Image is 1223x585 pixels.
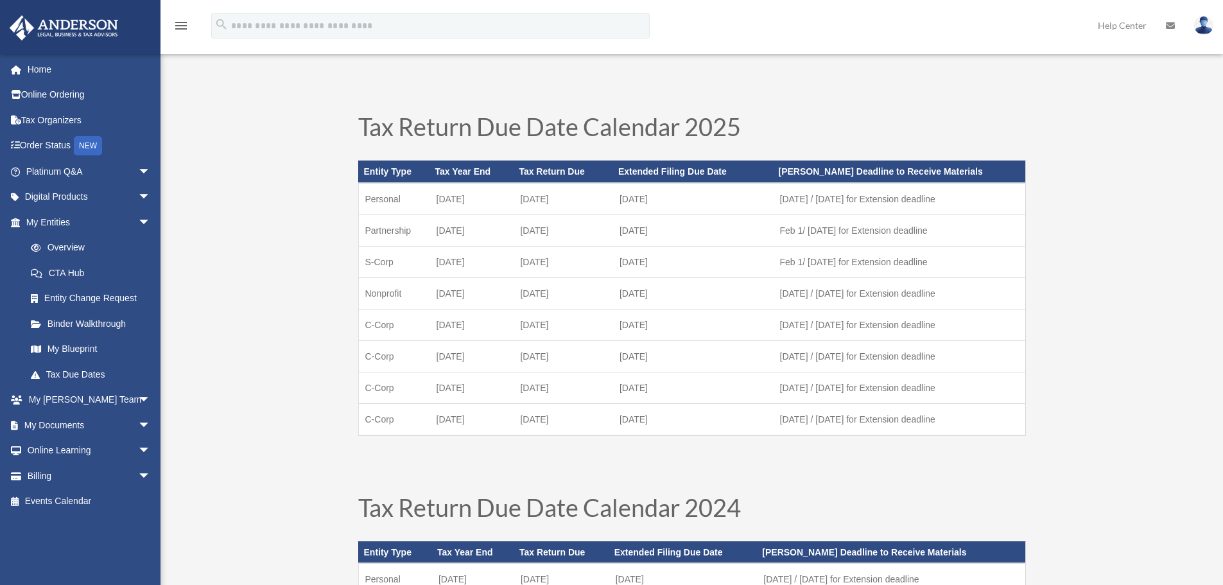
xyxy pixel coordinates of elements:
td: [DATE] [514,403,613,435]
td: [DATE] [613,309,774,340]
th: Tax Year End [430,161,514,182]
td: [DATE] / [DATE] for Extension deadline [774,309,1025,340]
a: CTA Hub [18,260,170,286]
td: [DATE] [430,214,514,246]
i: search [214,17,229,31]
td: [DATE] [514,246,613,277]
a: Home [9,57,170,82]
td: [DATE] [613,372,774,403]
td: [DATE] [514,340,613,372]
a: Online Ordering [9,82,170,108]
td: [DATE] [514,309,613,340]
a: Billingarrow_drop_down [9,463,170,489]
td: C-Corp [358,403,430,435]
td: C-Corp [358,340,430,372]
th: Tax Return Due [514,541,609,563]
td: Partnership [358,214,430,246]
td: [DATE] [613,214,774,246]
span: arrow_drop_down [138,438,164,464]
td: [DATE] [613,277,774,309]
h1: Tax Return Due Date Calendar 2025 [358,114,1026,145]
td: [DATE] [430,372,514,403]
th: [PERSON_NAME] Deadline to Receive Materials [774,161,1025,182]
td: Personal [358,183,430,215]
td: [DATE] [613,246,774,277]
a: Entity Change Request [18,286,170,311]
span: arrow_drop_down [138,387,164,414]
td: [DATE] / [DATE] for Extension deadline [774,403,1025,435]
a: Online Learningarrow_drop_down [9,438,170,464]
td: [DATE] / [DATE] for Extension deadline [774,340,1025,372]
th: Tax Return Due [514,161,613,182]
td: Feb 1/ [DATE] for Extension deadline [774,246,1025,277]
td: [DATE] [430,403,514,435]
td: [DATE] [430,309,514,340]
td: C-Corp [358,372,430,403]
td: [DATE] [430,183,514,215]
a: Tax Due Dates [18,362,164,387]
img: Anderson Advisors Platinum Portal [6,15,122,40]
th: Extended Filing Due Date [609,541,758,563]
td: S-Corp [358,246,430,277]
td: Feb 1/ [DATE] for Extension deadline [774,214,1025,246]
th: Extended Filing Due Date [613,161,774,182]
td: C-Corp [358,309,430,340]
td: [DATE] [430,277,514,309]
td: [DATE] [514,183,613,215]
td: [DATE] [514,214,613,246]
a: My Documentsarrow_drop_down [9,412,170,438]
span: arrow_drop_down [138,209,164,236]
h1: Tax Return Due Date Calendar 2024 [358,495,1026,526]
td: Nonprofit [358,277,430,309]
span: arrow_drop_down [138,159,164,185]
td: [DATE] / [DATE] for Extension deadline [774,372,1025,403]
th: Entity Type [358,541,432,563]
i: menu [173,18,189,33]
td: [DATE] [613,403,774,435]
a: My [PERSON_NAME] Teamarrow_drop_down [9,387,170,413]
td: [DATE] [430,246,514,277]
td: [DATE] [613,183,774,215]
td: [DATE] / [DATE] for Extension deadline [774,277,1025,309]
span: arrow_drop_down [138,412,164,439]
td: [DATE] / [DATE] for Extension deadline [774,183,1025,215]
a: Overview [18,235,170,261]
a: menu [173,22,189,33]
div: NEW [74,136,102,155]
a: Tax Organizers [9,107,170,133]
td: [DATE] [514,372,613,403]
span: arrow_drop_down [138,184,164,211]
a: Platinum Q&Aarrow_drop_down [9,159,170,184]
a: Binder Walkthrough [18,311,170,336]
th: Entity Type [358,161,430,182]
td: [DATE] [430,340,514,372]
a: Digital Productsarrow_drop_down [9,184,170,210]
span: arrow_drop_down [138,463,164,489]
td: [DATE] [514,277,613,309]
a: My Blueprint [18,336,170,362]
a: Events Calendar [9,489,170,514]
th: [PERSON_NAME] Deadline to Receive Materials [757,541,1025,563]
a: Order StatusNEW [9,133,170,159]
th: Tax Year End [432,541,514,563]
a: My Entitiesarrow_drop_down [9,209,170,235]
img: User Pic [1194,16,1213,35]
td: [DATE] [613,340,774,372]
